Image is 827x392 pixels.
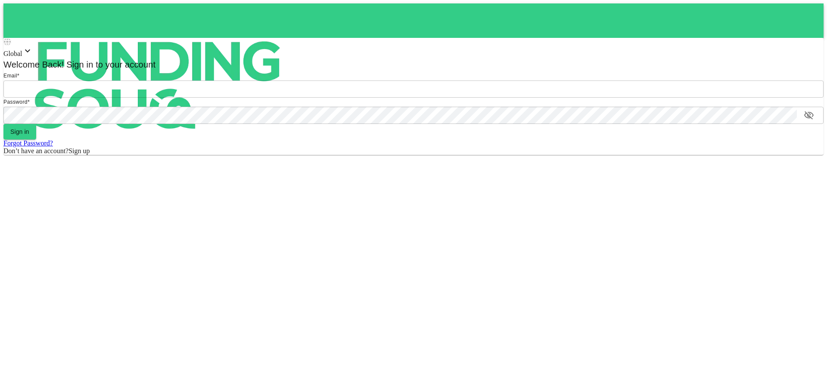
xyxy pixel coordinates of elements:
[3,147,68,154] span: Don’t have an account?
[3,99,28,105] span: Password
[68,147,90,154] span: Sign up
[3,3,314,167] img: logo
[3,139,53,147] a: Forgot Password?
[3,60,64,69] span: Welcome Back!
[3,73,17,79] span: Email
[3,80,824,98] input: email
[3,107,797,124] input: password
[64,60,156,69] span: Sign in to your account
[3,46,824,58] div: Global
[3,124,36,139] button: Sign in
[3,3,824,38] a: logo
